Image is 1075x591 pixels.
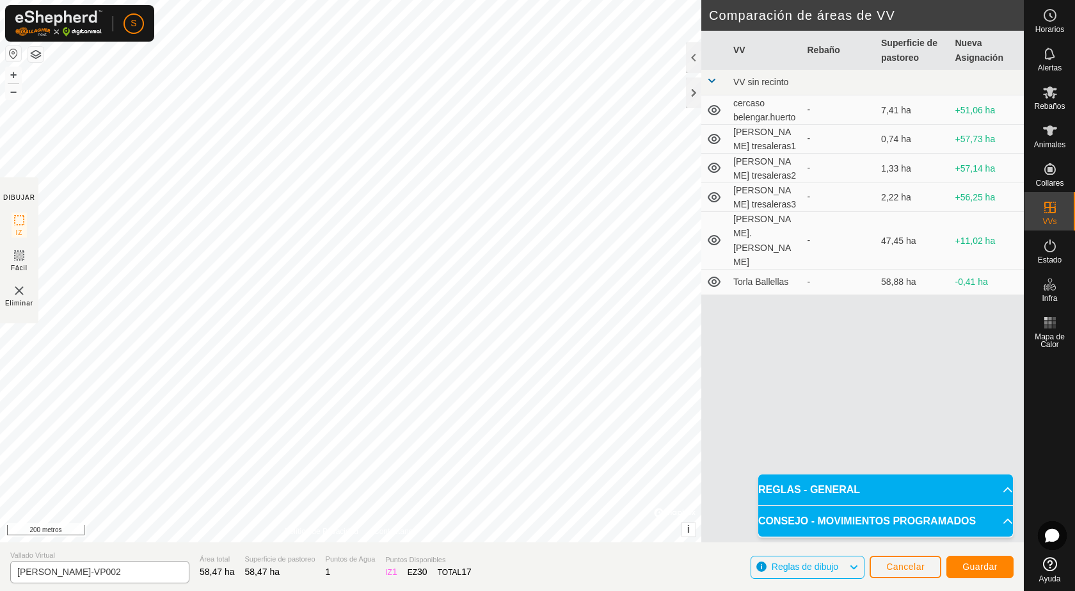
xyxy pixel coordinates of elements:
font: 1,33 ha [881,163,911,173]
font: IZ [16,229,23,236]
img: VV [12,283,27,298]
font: Superficie de pastoreo [881,38,937,62]
font: Cancelar [886,562,925,572]
font: [PERSON_NAME] tresaleras3 [733,185,796,209]
font: Horarios [1035,25,1064,34]
font: 58,47 ha [200,567,235,577]
button: Cancelar [870,556,941,578]
font: VVs [1042,217,1056,226]
font: + [10,68,17,81]
font: [PERSON_NAME].[PERSON_NAME] [733,214,791,267]
font: Infra [1042,294,1057,303]
font: Reglas de dibujo [772,562,838,572]
font: +11,02 ha [955,235,996,245]
font: 30 [417,567,427,577]
font: Rebaños [1034,102,1065,111]
font: - [808,133,811,143]
font: 7,41 ha [881,105,911,115]
font: cercaso belengar.huerto [733,98,795,122]
font: Torla Ballellas [733,277,788,287]
font: Alertas [1038,63,1062,72]
font: Política de Privacidad [285,527,358,536]
font: 17 [461,567,472,577]
font: - [808,277,811,287]
font: 58,47 ha [245,567,280,577]
button: i [681,522,696,537]
font: Estado [1038,255,1062,264]
font: Superficie de pastoreo [245,555,315,563]
font: Puntos Disponibles [385,556,445,563]
font: +51,06 ha [955,105,996,115]
button: Restablecer mapa [6,46,21,61]
font: Collares [1035,179,1063,188]
font: IZ [385,568,392,577]
p-accordion-header: CONSEJO - MOVIMIENTOS PROGRAMADOS [758,506,1013,537]
font: +57,73 ha [955,134,996,144]
font: DIBUJAR [3,194,35,201]
a: Ayuda [1024,552,1075,588]
font: +57,14 ha [955,163,996,173]
font: - [808,235,811,245]
font: S [131,18,136,28]
font: VV sin recinto [733,77,788,87]
font: – [10,85,17,98]
font: i [687,524,690,535]
font: TOTAL [438,568,462,577]
font: Contáctanos [374,527,417,536]
font: Comparación de áreas de VV [709,8,895,22]
font: EZ [408,568,417,577]
button: – [6,84,21,99]
font: - [808,163,811,173]
button: Capas del Mapa [28,47,44,62]
font: +56,25 ha [955,192,996,202]
font: VV [733,45,745,55]
a: Contáctanos [374,526,417,537]
font: Animales [1034,140,1065,149]
font: 1 [392,567,397,577]
button: Guardar [946,556,1014,578]
font: 0,74 ha [881,134,911,144]
font: Guardar [962,562,998,572]
font: REGLAS - GENERAL [758,484,860,495]
button: + [6,67,21,83]
font: 58,88 ha [881,277,916,287]
font: Fácil [11,264,28,271]
font: [PERSON_NAME] tresaleras1 [733,127,796,151]
a: Política de Privacidad [285,526,358,537]
font: Área total [200,555,230,563]
img: Logotipo de Gallagher [15,10,102,36]
font: Nueva Asignación [955,38,1003,62]
font: 47,45 ha [881,235,916,245]
font: CONSEJO - MOVIMIENTOS PROGRAMADOS [758,515,976,526]
font: Eliminar [5,300,33,307]
font: Vallado Virtual [10,551,55,559]
font: 2,22 ha [881,192,911,202]
font: Mapa de Calor [1035,332,1065,349]
font: - [808,191,811,202]
font: - [808,104,811,115]
font: Puntos de Agua [326,555,376,563]
font: Rebaño [808,45,840,55]
p-accordion-header: REGLAS - GENERAL [758,474,1013,505]
font: [PERSON_NAME] tresaleras2 [733,156,796,180]
font: 1 [326,567,331,577]
font: -0,41 ha [955,277,988,287]
font: Ayuda [1039,574,1061,583]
